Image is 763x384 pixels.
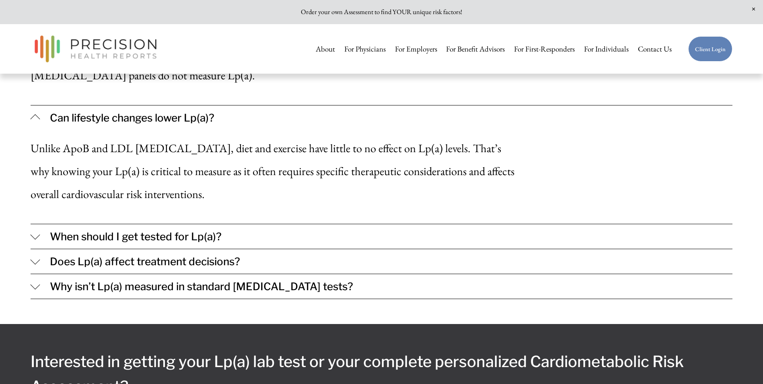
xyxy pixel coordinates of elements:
[618,281,763,384] iframe: Chat Widget
[31,105,732,130] button: Can lifestyle changes lower Lp(a)?
[31,136,522,205] p: Unlike ApoB and LDL [MEDICAL_DATA], diet and exercise have little to no effect on Lp(a) levels. T...
[31,32,161,66] img: Precision Health Reports
[40,111,732,124] span: Can lifestyle changes lower Lp(a)?
[316,41,335,58] a: About
[638,41,672,58] a: Contact Us
[514,41,575,58] a: For First-Responders
[40,280,732,293] span: Why isn’t Lp(a) measured in standard [MEDICAL_DATA] tests?
[40,230,732,243] span: When should I get tested for Lp(a)?
[31,130,732,224] div: Can lifestyle changes lower Lp(a)?
[446,41,505,58] a: For Benefit Advisors
[31,249,732,274] button: Does Lp(a) affect treatment decisions?
[395,41,437,58] a: For Employers
[688,36,732,62] a: Client Login
[31,274,732,299] button: Why isn’t Lp(a) measured in standard [MEDICAL_DATA] tests?
[584,41,629,58] a: For Individuals
[40,255,732,268] span: Does Lp(a) affect treatment decisions?
[344,41,386,58] a: For Physicians
[31,224,732,249] button: When should I get tested for Lp(a)?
